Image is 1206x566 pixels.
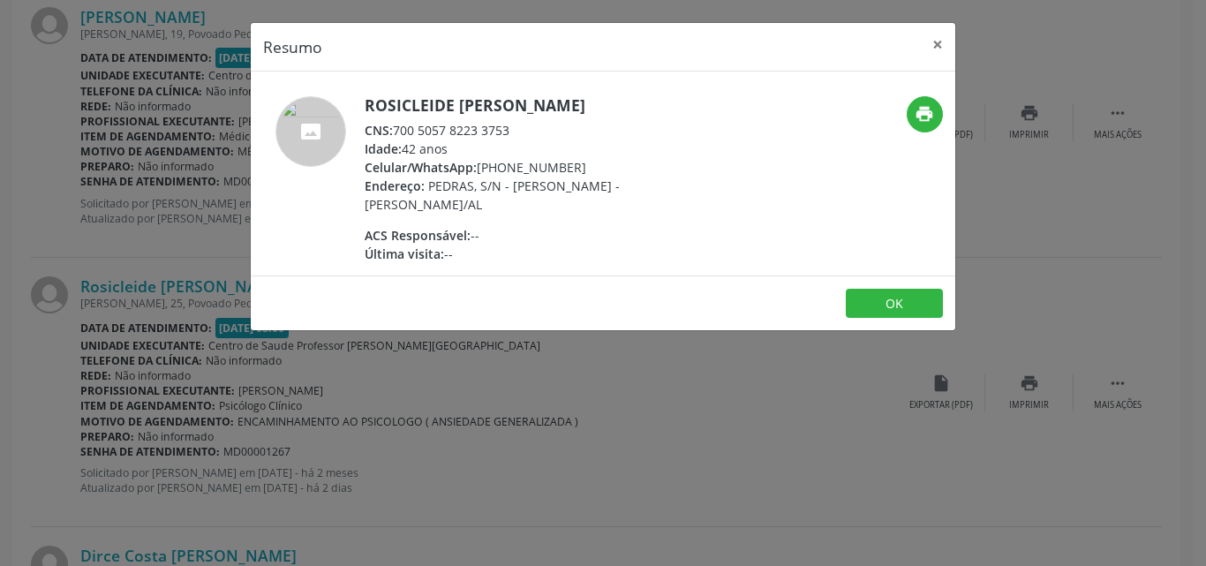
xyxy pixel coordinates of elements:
span: CNS: [365,122,393,139]
div: -- [365,226,708,245]
div: [PHONE_NUMBER] [365,158,708,177]
span: Idade: [365,140,402,157]
button: print [907,96,943,132]
span: Endereço: [365,177,425,194]
span: Celular/WhatsApp: [365,159,477,176]
h5: Rosicleide [PERSON_NAME] [365,96,708,115]
button: OK [846,289,943,319]
i: print [915,104,934,124]
span: ACS Responsável: [365,227,471,244]
div: 42 anos [365,140,708,158]
span: Última visita: [365,245,444,262]
div: -- [365,245,708,263]
div: 700 5057 8223 3753 [365,121,708,140]
span: PEDRAS, S/N - [PERSON_NAME] - [PERSON_NAME]/AL [365,177,620,213]
button: Close [920,23,955,66]
img: accompaniment [275,96,346,167]
h5: Resumo [263,35,322,58]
